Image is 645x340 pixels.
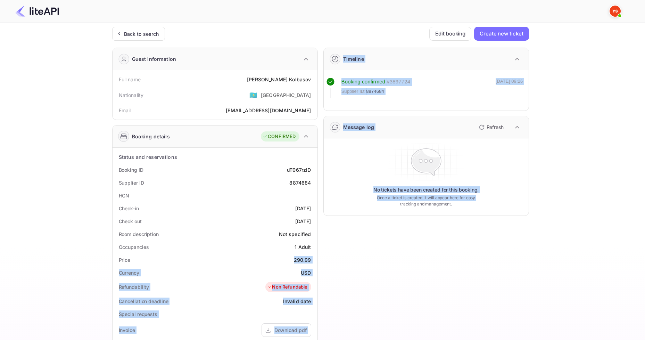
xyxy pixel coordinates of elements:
[366,88,384,95] span: 8874684
[295,205,311,212] div: [DATE]
[295,218,311,225] div: [DATE]
[247,76,311,83] div: [PERSON_NAME] Kolbasov
[283,298,311,305] div: Invalid date
[343,123,374,131] div: Message log
[119,76,141,83] div: Full name
[119,218,142,225] div: Check out
[274,326,307,334] div: Download pdf
[15,6,59,17] img: LiteAPI Logo
[343,55,364,63] div: Timeline
[119,107,131,114] div: Email
[119,310,157,318] div: Special requests
[119,91,144,99] div: Nationality
[119,326,135,334] div: Invoice
[373,186,479,193] p: No tickets have been created for this booking.
[295,243,311,251] div: 1 Adult
[119,283,149,291] div: Refundability
[132,133,170,140] div: Booking details
[371,195,481,207] p: Once a ticket is created, it will appear here for easy tracking and management.
[119,192,130,199] div: HCN
[119,153,177,161] div: Status and reservations
[249,89,257,101] span: United States
[119,166,143,173] div: Booking ID
[119,269,139,276] div: Currency
[496,78,523,98] div: [DATE] 09:26
[429,27,471,41] button: Edit booking
[279,230,311,238] div: Not specified
[487,123,504,131] p: Refresh
[124,30,159,38] div: Back to search
[119,243,149,251] div: Occupancies
[289,179,311,186] div: 8874684
[610,6,621,17] img: Yandex Support
[132,55,176,63] div: Guest information
[119,230,159,238] div: Room description
[119,298,168,305] div: Cancellation deadline
[119,179,144,186] div: Supplier ID
[287,166,311,173] div: uT067rzID
[475,122,506,133] button: Refresh
[301,269,311,276] div: USD
[474,27,529,41] button: Create new ticket
[226,107,311,114] div: [EMAIL_ADDRESS][DOMAIN_NAME]
[387,78,410,86] div: # 3897724
[267,284,307,291] div: Non Refundable
[341,88,366,95] span: Supplier ID:
[263,133,296,140] div: CONFIRMED
[341,78,386,86] div: Booking confirmed
[261,91,311,99] div: [GEOGRAPHIC_DATA]
[119,205,139,212] div: Check-in
[119,256,131,264] div: Price
[294,256,311,264] div: 290.99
